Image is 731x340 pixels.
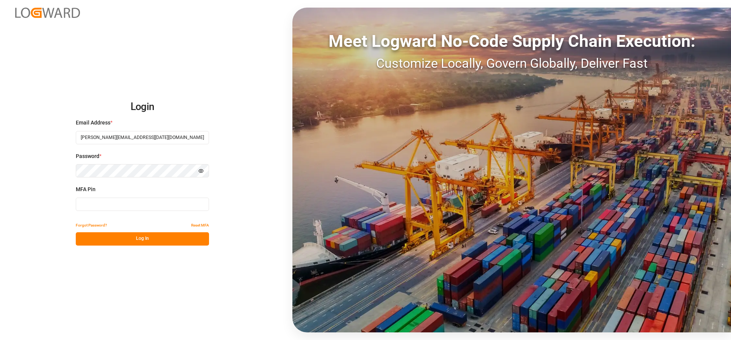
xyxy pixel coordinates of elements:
div: Meet Logward No-Code Supply Chain Execution: [292,29,731,54]
h2: Login [76,95,209,119]
span: MFA Pin [76,185,96,193]
div: Customize Locally, Govern Globally, Deliver Fast [292,54,731,73]
span: Email Address [76,119,110,127]
input: Enter your email [76,131,209,144]
button: Log In [76,232,209,246]
span: Password [76,152,99,160]
button: Forgot Password? [76,219,107,232]
img: Logward_new_orange.png [15,8,80,18]
button: Reset MFA [191,219,209,232]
